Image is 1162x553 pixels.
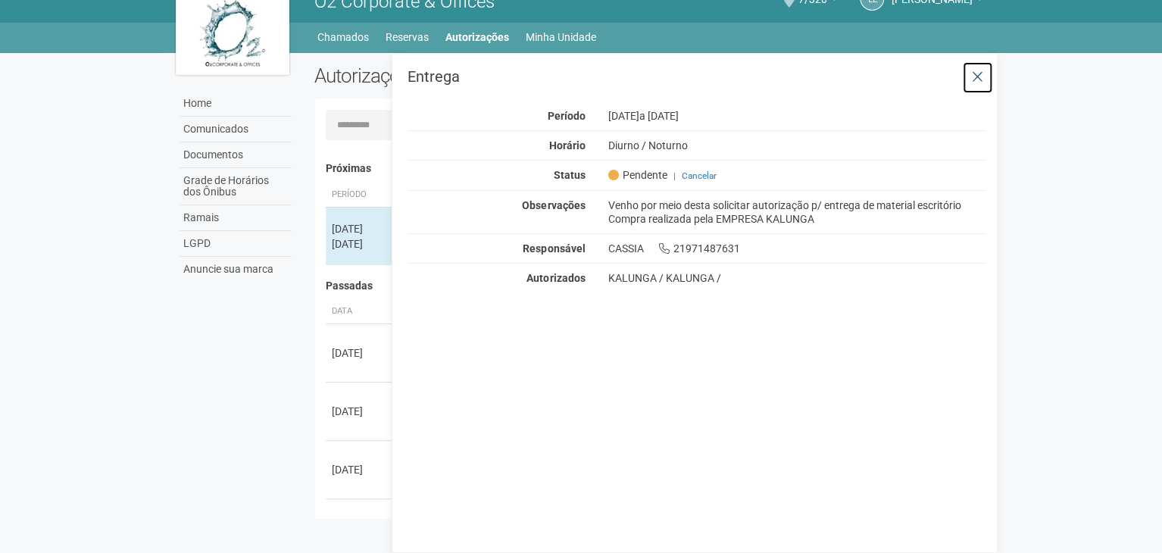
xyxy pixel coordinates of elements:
div: [DATE] [332,462,388,477]
div: [DATE] [332,345,388,361]
h3: Entrega [408,69,986,84]
div: [DATE] [332,236,388,252]
th: Período [326,183,394,208]
strong: Responsável [523,242,585,255]
a: Comunicados [180,117,292,142]
h4: Passadas [326,280,975,292]
a: Chamados [317,27,369,48]
span: | [673,170,675,181]
a: Ramais [180,205,292,231]
h2: Autorizações [314,64,639,87]
a: Minha Unidade [526,27,596,48]
div: [DATE] [332,221,388,236]
a: Cancelar [681,170,716,181]
div: [DATE] [332,404,388,419]
a: Reservas [386,27,429,48]
a: Documentos [180,142,292,168]
strong: Status [553,169,585,181]
a: Home [180,91,292,117]
th: Data [326,299,394,324]
div: KALUNGA / KALUNGA / [608,271,986,285]
strong: Observações [522,199,585,211]
strong: Autorizados [526,272,585,284]
h4: Próximas [326,163,975,174]
div: Diurno / Noturno [596,139,997,152]
div: [DATE] [596,109,997,123]
strong: Horário [548,139,585,152]
span: a [DATE] [639,110,678,122]
a: Grade de Horários dos Ônibus [180,168,292,205]
div: Venho por meio desta solicitar autorização p/ entrega de material escritório Compra realizada pel... [596,198,997,226]
a: LGPD [180,231,292,257]
a: Anuncie sua marca [180,257,292,282]
span: Pendente [608,168,667,182]
strong: Período [547,110,585,122]
a: Autorizações [445,27,509,48]
div: CASSIA 21971487631 [596,242,997,255]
